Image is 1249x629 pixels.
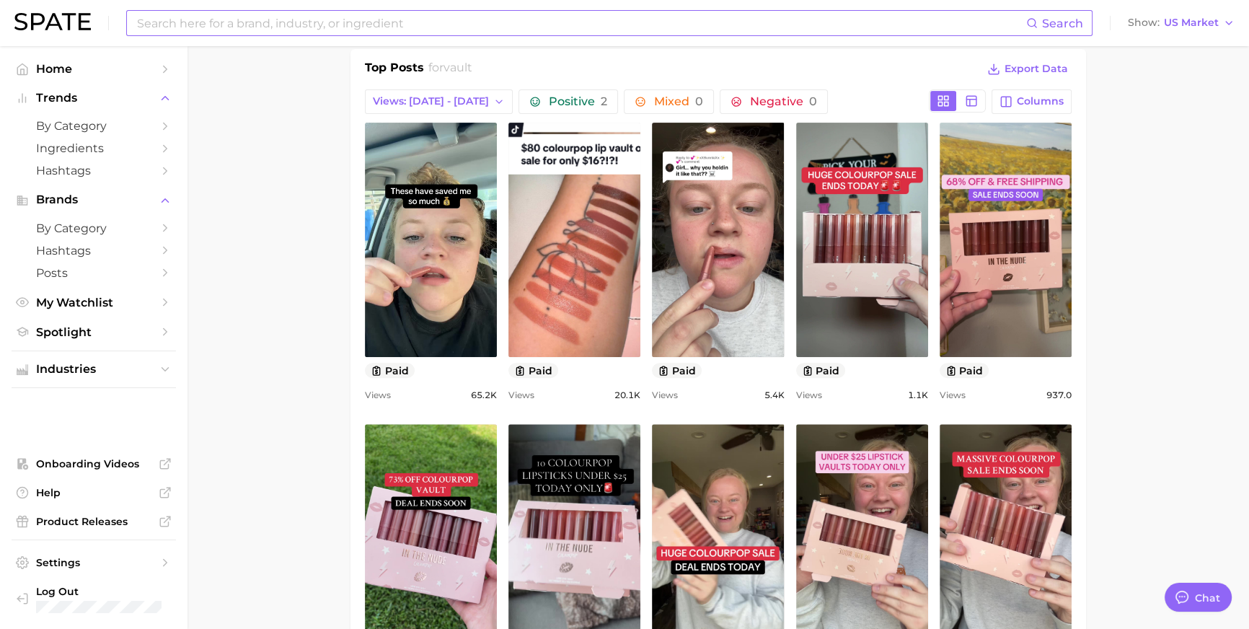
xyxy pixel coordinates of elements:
span: Spotlight [36,325,151,339]
span: Views: [DATE] - [DATE] [373,95,489,107]
span: My Watchlist [36,296,151,309]
span: vault [443,61,472,74]
a: Hashtags [12,239,176,262]
span: Negative [750,96,817,107]
a: Settings [12,552,176,573]
span: 5.4k [764,387,785,404]
button: paid [365,363,415,378]
span: Log Out [36,585,164,598]
span: Views [508,387,534,404]
a: Onboarding Videos [12,453,176,475]
a: My Watchlist [12,291,176,314]
span: 1.1k [908,387,928,404]
button: paid [940,363,989,378]
span: Views [365,387,391,404]
span: Views [652,387,678,404]
h2: for [428,59,472,81]
span: 20.1k [614,387,640,404]
button: ShowUS Market [1124,14,1238,32]
span: Hashtags [36,164,151,177]
span: Views [796,387,822,404]
a: Hashtags [12,159,176,182]
a: Spotlight [12,321,176,343]
span: Search [1042,17,1083,30]
span: 937.0 [1046,387,1072,404]
span: Industries [36,363,151,376]
button: paid [652,363,702,378]
button: paid [508,363,558,378]
span: Mixed [654,96,703,107]
span: Views [940,387,966,404]
a: Posts [12,262,176,284]
button: Columns [992,89,1072,114]
span: by Category [36,221,151,235]
span: Settings [36,556,151,569]
span: Ingredients [36,141,151,155]
span: Posts [36,266,151,280]
a: Home [12,58,176,80]
button: Industries [12,359,176,380]
span: Brands [36,193,151,206]
span: Show [1128,19,1160,27]
span: 0 [695,94,703,108]
a: by Category [12,217,176,239]
button: Brands [12,189,176,211]
a: Product Releases [12,511,176,532]
span: Product Releases [36,515,151,528]
span: by Category [36,119,151,133]
a: Help [12,482,176,503]
button: paid [796,363,846,378]
span: Hashtags [36,244,151,258]
input: Search here for a brand, industry, or ingredient [136,11,1026,35]
span: 65.2k [471,387,497,404]
a: Ingredients [12,137,176,159]
span: Onboarding Videos [36,457,151,470]
button: Views: [DATE] - [DATE] [365,89,513,114]
span: 2 [601,94,607,108]
span: US Market [1164,19,1219,27]
button: Trends [12,87,176,109]
h1: Top Posts [365,59,424,81]
a: Log out. Currently logged in with e-mail doyeon@spate.nyc. [12,581,176,617]
span: 0 [809,94,817,108]
span: Columns [1017,95,1064,107]
a: by Category [12,115,176,137]
span: Positive [549,96,607,107]
span: Home [36,62,151,76]
button: Export Data [984,59,1072,79]
span: Export Data [1005,63,1068,75]
span: Help [36,486,151,499]
img: SPATE [14,13,91,30]
span: Trends [36,92,151,105]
